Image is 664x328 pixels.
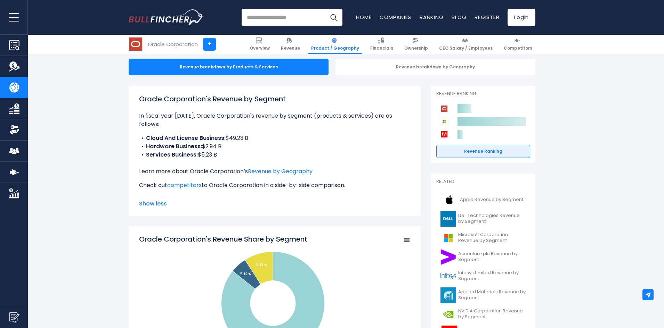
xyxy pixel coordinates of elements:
[420,14,443,21] a: Ranking
[436,209,530,228] a: Dell Technologies Revenue by Segment
[401,35,431,54] a: Ownership
[139,151,410,159] li: $5.23 B
[129,9,203,25] a: Go to homepage
[436,35,496,54] a: CEO Salary / Employees
[146,142,202,150] b: Hardware Business:
[436,91,530,97] p: Revenue Ranking
[139,200,410,208] span: Show less
[139,167,410,176] p: Learn more about Oracle Corporation’s
[380,14,411,21] a: Companies
[335,59,535,75] div: Revenue breakdown by Geography
[440,211,456,227] img: DELL logo
[146,134,226,142] b: Cloud And License Business:
[436,247,530,267] a: Accenture plc Revenue by Segment
[9,125,19,135] img: Ownership
[504,45,532,51] span: Competitors
[458,251,526,263] span: Accenture plc Revenue by Segment
[278,35,303,54] a: Revenue
[458,289,526,301] span: Applied Materials Revenue by Segment
[458,308,526,320] span: NVIDIA Corporation Revenue by Segment
[139,134,410,142] li: $49.23 B
[139,112,410,128] p: In fiscal year [DATE], Oracle Corporation's revenue by segment (products & services) are as follows:
[475,14,499,21] a: Register
[240,271,251,277] tspan: 5.12 %
[139,181,410,190] p: Check out to Oracle Corporation in a side-by-side comparison.
[139,234,307,244] tspan: Oracle Corporation's Revenue Share by Segment
[458,213,526,225] span: Dell Technologies Revenue by Segment
[250,45,270,51] span: Overview
[246,35,273,54] a: Overview
[367,35,396,54] a: Financials
[440,268,456,284] img: INFY logo
[256,262,267,268] tspan: 9.12 %
[436,305,530,324] a: NVIDIA Corporation Revenue by Segment
[439,45,493,51] span: CEO Salary / Employees
[508,9,535,26] a: Login
[440,249,456,265] img: ACN logo
[436,228,530,247] a: Microsoft Corporation Revenue by Segment
[436,286,530,305] a: Applied Materials Revenue by Segment
[440,287,456,303] img: AMAT logo
[148,40,198,48] div: Oracle Corporation
[501,35,535,54] a: Competitors
[248,167,313,175] a: Revenue by Geography
[460,197,523,203] span: Apple Revenue by Segment
[452,14,466,21] a: Blog
[167,181,202,189] a: competitors
[129,9,204,25] img: Bullfincher logo
[129,37,142,51] img: ORCL logo
[203,38,216,51] a: +
[356,14,371,21] a: Home
[436,179,530,185] p: Related
[440,117,449,126] img: Microsoft Corporation competitors logo
[325,9,342,26] button: Search
[404,45,428,51] span: Ownership
[281,45,300,51] span: Revenue
[436,267,530,286] a: Infosys Limited Revenue by Segment
[308,35,362,54] a: Product / Geography
[436,190,530,209] a: Apple Revenue by Segment
[139,94,410,104] h1: Oracle Corporation's Revenue by Segment
[440,104,449,113] img: Oracle Corporation competitors logo
[129,59,329,75] div: Revenue breakdown by Products & Services
[458,232,526,244] span: Microsoft Corporation Revenue by Segment
[440,306,456,322] img: NVDA logo
[146,151,198,159] b: Services Business:
[139,142,410,151] li: $2.94 B
[440,230,456,246] img: MSFT logo
[370,45,393,51] span: Financials
[311,45,359,51] span: Product / Geography
[436,145,530,158] a: Revenue Ranking
[440,130,449,139] img: Adobe competitors logo
[458,270,526,282] span: Infosys Limited Revenue by Segment
[440,192,458,208] img: AAPL logo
